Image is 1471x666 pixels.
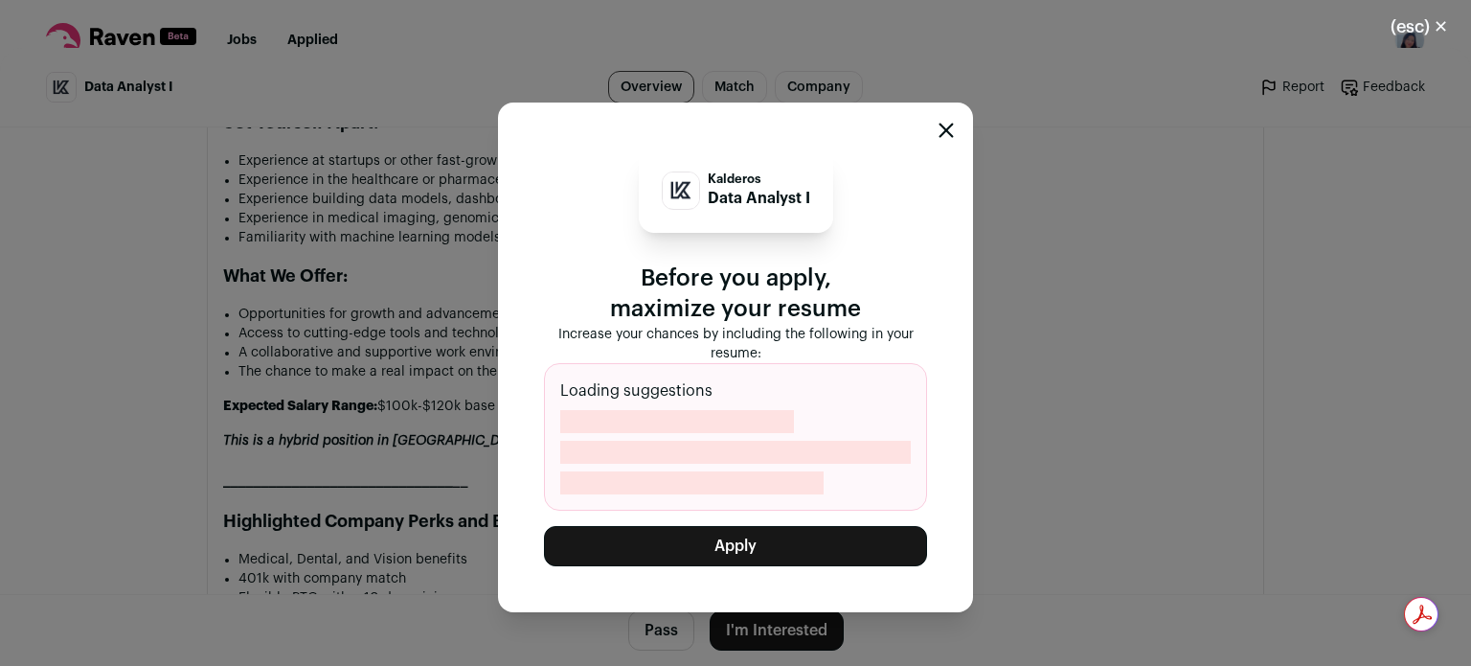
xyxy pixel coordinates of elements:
button: Close modal [1368,6,1471,48]
p: Data Analyst I [708,187,810,210]
p: Before you apply, maximize your resume [544,264,927,325]
button: Apply [544,526,927,566]
img: b61eb9a963c4d799900fabad5aecc24ece3af8c241d8563741e06ca458f04143.jpg [663,172,699,209]
p: Kalderos [708,172,810,187]
button: Close modal [939,123,954,138]
p: Increase your chances by including the following in your resume: [544,325,927,363]
div: Loading suggestions [544,363,927,511]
